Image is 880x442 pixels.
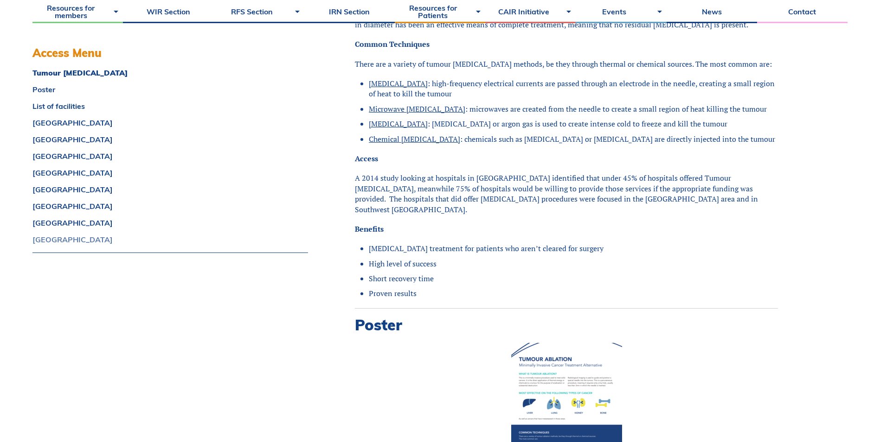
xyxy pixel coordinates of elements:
a: List of facilities [32,102,308,110]
a: [GEOGRAPHIC_DATA] [32,152,308,160]
h2: Poster [355,316,778,334]
a: [GEOGRAPHIC_DATA] [32,169,308,177]
a: [GEOGRAPHIC_DATA] [32,186,308,193]
li: : microwaves are created from the needle to create a small region of heat killing the tumour [369,104,778,114]
a: [GEOGRAPHIC_DATA] [32,136,308,143]
a: [GEOGRAPHIC_DATA] [32,202,308,210]
li: : chemicals such as [MEDICAL_DATA] or [MEDICAL_DATA] are directly injected into the tumour [369,134,778,144]
strong: Access [355,153,378,164]
a: [GEOGRAPHIC_DATA] [32,236,308,243]
a: [GEOGRAPHIC_DATA] [32,119,308,126]
p: A 2014 study looking at hospitals in [GEOGRAPHIC_DATA] identified that under 45% of hospitals off... [355,173,778,215]
span: [MEDICAL_DATA] [369,119,428,129]
span: Chemical [MEDICAL_DATA] [369,134,460,144]
span: [MEDICAL_DATA] [369,78,428,88]
li: [MEDICAL_DATA] treatment for patients who aren’t cleared for surgery [369,243,778,253]
li: Proven results [369,288,778,298]
a: Poster [32,86,308,93]
li: High level of success [369,259,778,269]
li: Short recovery time [369,273,778,284]
a: [GEOGRAPHIC_DATA] [32,219,308,227]
a: Tumour [MEDICAL_DATA] [32,69,308,76]
h3: Access Menu [32,46,308,60]
li: : [MEDICAL_DATA] or argon gas is used to create intense cold to freeze and kill the tumour [369,119,778,129]
span: Microwave [MEDICAL_DATA] [369,104,465,114]
p: There are a variety of tumour [MEDICAL_DATA] methods, be they through thermal or chemical sources... [355,59,778,69]
strong: Benefits [355,224,384,234]
strong: Common Techniques [355,39,430,49]
li: : high-frequency electrical currents are passed through an electrode in the needle, creating a sm... [369,78,778,99]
